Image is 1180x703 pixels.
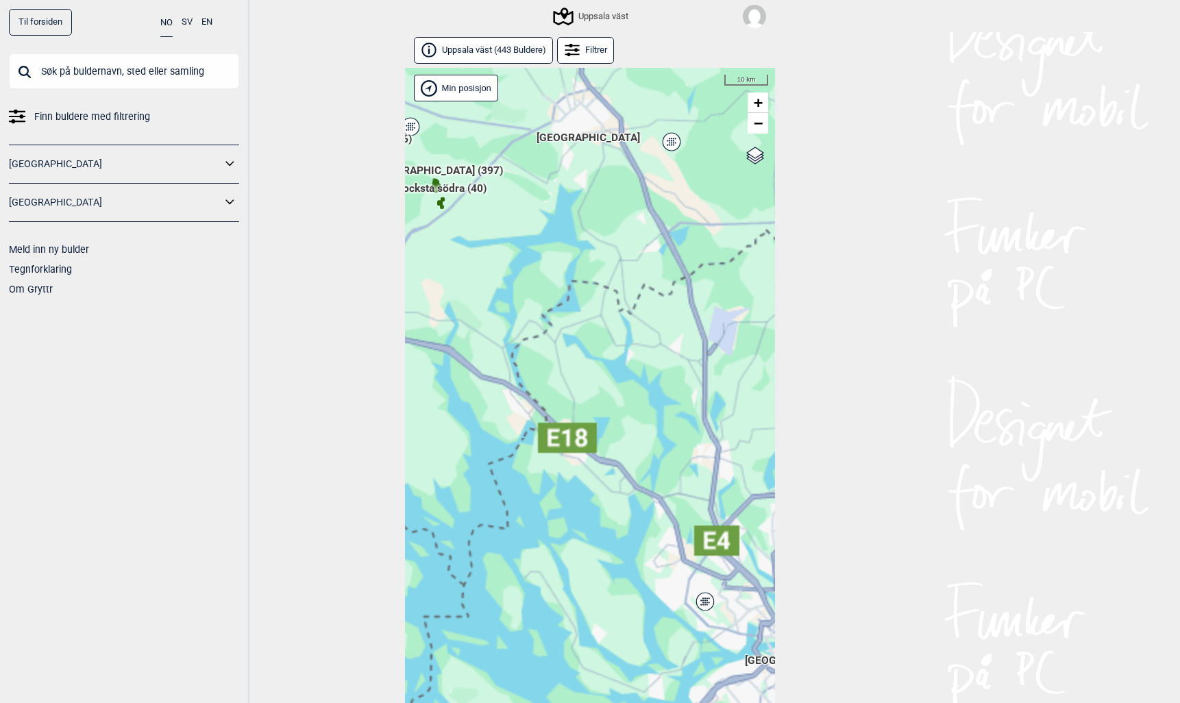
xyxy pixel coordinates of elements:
[748,113,768,134] a: Zoom out
[557,37,614,64] div: Filtrer
[9,107,239,127] a: Finn buldere med filtrering
[397,181,487,207] span: Focksta södra (40)
[182,9,193,36] button: SV
[296,132,412,158] span: Rörbo (under arbete) (6)
[414,75,498,101] div: Vis min posisjon
[9,284,53,295] a: Om Gryttr
[584,116,592,125] div: [GEOGRAPHIC_DATA]
[160,9,173,37] button: NO
[555,8,628,25] div: Uppsala väst
[437,199,445,207] div: Focksta södra (40)
[748,92,768,113] a: Zoom in
[9,154,221,174] a: [GEOGRAPHIC_DATA]
[754,94,763,111] span: +
[201,9,212,36] button: EN
[34,107,150,127] span: Finn buldere med filtrering
[414,37,553,64] a: Uppsala väst (443 Buldere)
[9,193,221,212] a: [GEOGRAPHIC_DATA]
[371,163,503,189] span: [GEOGRAPHIC_DATA] (397)
[754,114,763,132] span: −
[743,5,766,28] img: User fallback1
[742,140,768,171] a: Layers
[9,264,72,275] a: Tegnforklaring
[9,9,72,36] a: Til forsiden
[442,45,546,56] span: Uppsala väst ( 443 Buldere )
[9,53,239,89] input: Søk på buldernavn, sted eller samling
[9,244,89,255] a: Meld inn ny bulder
[724,75,768,86] div: 10 km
